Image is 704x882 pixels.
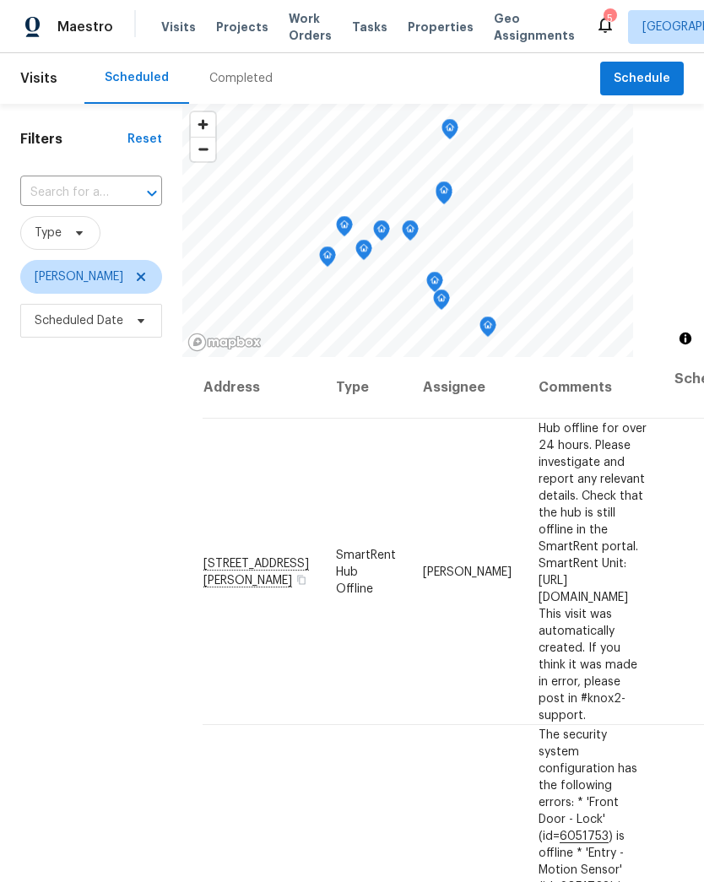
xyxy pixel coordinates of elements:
[525,357,661,419] th: Comments
[187,333,262,352] a: Mapbox homepage
[161,19,196,35] span: Visits
[20,60,57,97] span: Visits
[209,70,273,87] div: Completed
[680,329,690,348] span: Toggle attribution
[373,220,390,246] div: Map marker
[35,225,62,241] span: Type
[289,10,332,44] span: Work Orders
[336,549,396,594] span: SmartRent Hub Offline
[539,422,647,721] span: Hub offline for over 24 hours. Please investigate and report any relevant details. Check that the...
[57,19,113,35] span: Maestro
[319,246,336,273] div: Map marker
[423,565,512,577] span: [PERSON_NAME]
[600,62,684,96] button: Schedule
[408,19,474,35] span: Properties
[436,181,452,208] div: Map marker
[140,181,164,205] button: Open
[216,19,268,35] span: Projects
[191,112,215,137] button: Zoom in
[479,317,496,343] div: Map marker
[20,131,127,148] h1: Filters
[409,357,525,419] th: Assignee
[191,137,215,161] button: Zoom out
[355,240,372,266] div: Map marker
[182,104,633,357] canvas: Map
[352,21,387,33] span: Tasks
[105,69,169,86] div: Scheduled
[127,131,162,148] div: Reset
[336,216,353,242] div: Map marker
[426,272,443,298] div: Map marker
[294,571,309,587] button: Copy Address
[433,289,450,316] div: Map marker
[322,357,409,419] th: Type
[35,268,123,285] span: [PERSON_NAME]
[35,312,123,329] span: Scheduled Date
[402,220,419,246] div: Map marker
[614,68,670,89] span: Schedule
[441,119,458,145] div: Map marker
[20,180,115,206] input: Search for an address...
[604,10,615,27] div: 5
[494,10,575,44] span: Geo Assignments
[191,138,215,161] span: Zoom out
[203,357,322,419] th: Address
[675,328,696,349] button: Toggle attribution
